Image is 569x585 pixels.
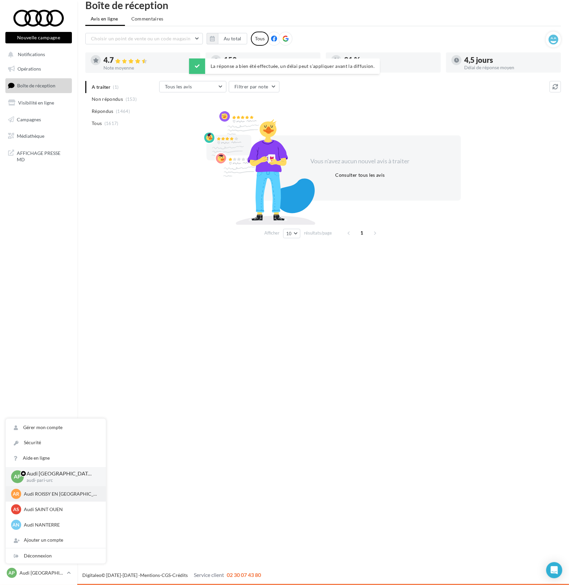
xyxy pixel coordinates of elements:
span: Opérations [17,66,41,72]
span: Campagnes [17,116,41,122]
button: 10 [283,229,300,238]
span: AS [13,506,19,513]
div: 4.7 [103,56,195,64]
div: Ajouter un compte [6,533,106,548]
span: Tous les avis [165,84,192,89]
span: Commentaires [131,15,164,22]
span: Notifications [18,52,45,57]
a: Mentions [140,572,160,578]
span: Visibilité en ligne [18,100,54,106]
span: (1617) [104,121,119,126]
p: audi-pari-urc [27,477,95,484]
button: Filtrer par note [229,81,279,92]
button: Choisir un point de vente ou un code magasin [85,33,203,44]
a: Médiathèque [4,129,73,143]
div: Open Intercom Messenger [546,562,562,578]
a: Gérer mon compte [6,420,106,435]
span: 02 30 07 43 80 [227,572,261,578]
a: Visibilité en ligne [4,96,73,110]
span: résultats/page [304,230,332,236]
a: Boîte de réception [4,78,73,93]
span: Service client [194,572,224,578]
span: AFFICHAGE PRESSE MD [17,149,69,163]
button: Consulter tous les avis [333,171,387,179]
span: AN [13,521,20,528]
a: Sécurité [6,435,106,450]
span: (1464) [116,109,130,114]
span: Choisir un point de vente ou un code magasin [91,36,190,41]
div: Tous [251,32,269,46]
a: CGS [162,572,171,578]
a: Crédits [172,572,188,578]
button: Au total [207,33,247,44]
span: 10 [286,231,292,236]
p: Audi [GEOGRAPHIC_DATA] 17 [19,570,64,576]
p: Audi NANTERRE [24,521,98,528]
div: 91 % [344,56,435,64]
span: Non répondus [92,96,123,102]
span: Afficher [264,230,279,236]
button: Nouvelle campagne [5,32,72,43]
span: AP [14,473,21,480]
a: Aide en ligne [6,451,106,466]
div: Vous n'avez aucun nouvel avis à traiter [302,157,418,166]
div: Note moyenne [103,66,195,70]
div: 152 [224,56,315,64]
a: AFFICHAGE PRESSE MD [4,146,73,166]
button: Au total [218,33,247,44]
a: Digitaleo [82,572,101,578]
span: AR [13,491,19,497]
span: Médiathèque [17,133,44,139]
div: Taux de réponse [344,65,435,70]
span: Tous [92,120,102,127]
a: Campagnes [4,113,73,127]
p: Audi ROISSY EN [GEOGRAPHIC_DATA] [24,491,98,497]
span: (153) [126,96,137,102]
div: 4,5 jours [464,56,556,64]
div: Délai de réponse moyen [464,65,556,70]
div: Déconnexion [6,548,106,563]
p: Audi [GEOGRAPHIC_DATA] 17 [27,470,95,477]
span: AP [9,570,15,576]
span: © [DATE]-[DATE] - - - [82,572,261,578]
div: La réponse a bien été effectuée, un délai peut s’appliquer avant la diffusion. [189,58,380,74]
button: Tous les avis [159,81,226,92]
a: Opérations [4,62,73,76]
p: Audi SAINT OUEN [24,506,98,513]
span: Boîte de réception [17,83,55,88]
span: Répondus [92,108,114,115]
span: 1 [357,227,367,238]
a: AP Audi [GEOGRAPHIC_DATA] 17 [5,567,72,579]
